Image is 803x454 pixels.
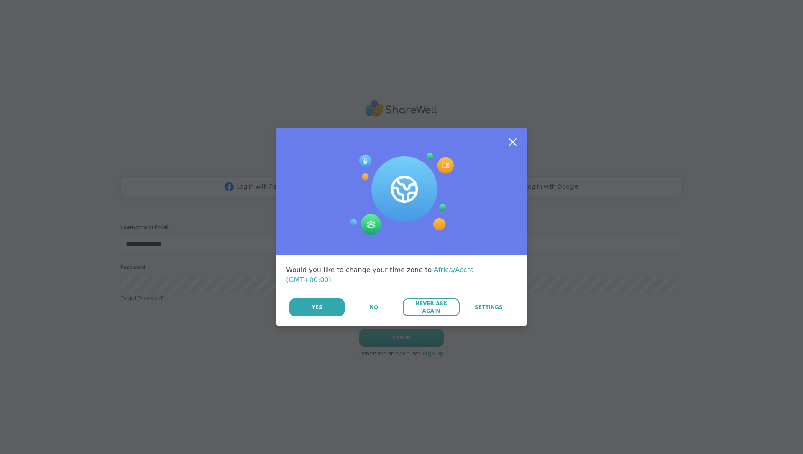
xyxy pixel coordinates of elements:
span: Yes [312,304,322,311]
a: Settings [460,298,517,316]
button: No [345,298,402,316]
span: Africa/Accra (GMT+00:00) [286,266,474,284]
span: Never Ask Again [407,300,455,315]
div: Would you like to change your time zone to [286,265,517,285]
button: Never Ask Again [403,298,459,316]
span: Settings [475,304,503,311]
span: No [370,304,378,311]
img: Session Experience [349,153,454,235]
button: Yes [289,298,345,316]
